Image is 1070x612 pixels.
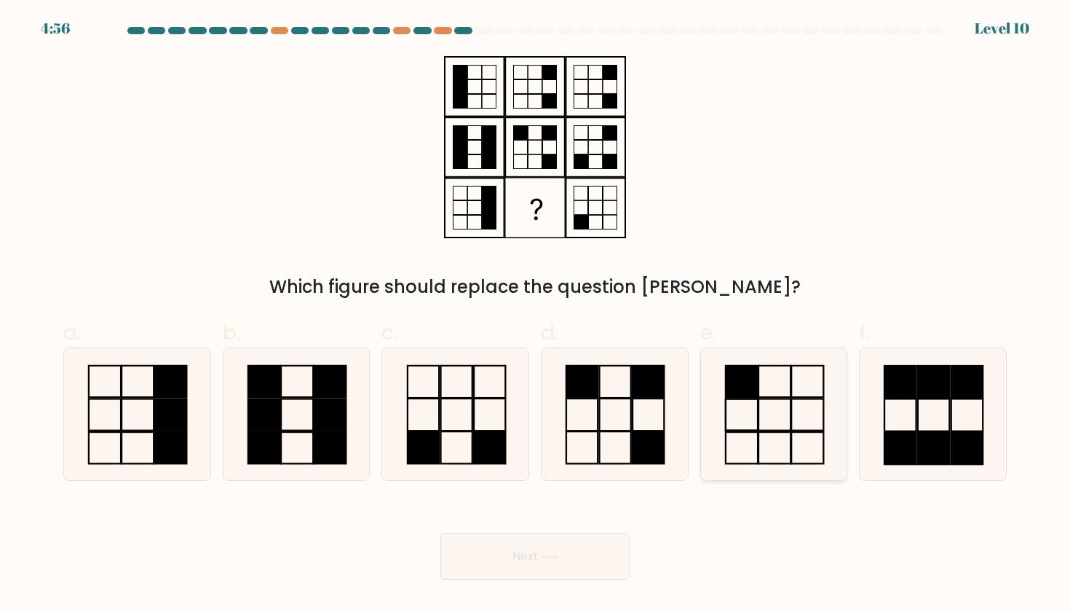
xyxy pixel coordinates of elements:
[975,17,1029,39] div: Level 10
[859,318,869,347] span: f.
[440,533,630,580] button: Next
[381,318,397,347] span: c.
[41,17,70,39] div: 4:56
[72,274,998,300] div: Which figure should replace the question [PERSON_NAME]?
[63,318,81,347] span: a.
[223,318,240,347] span: b.
[541,318,558,347] span: d.
[700,318,716,347] span: e.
